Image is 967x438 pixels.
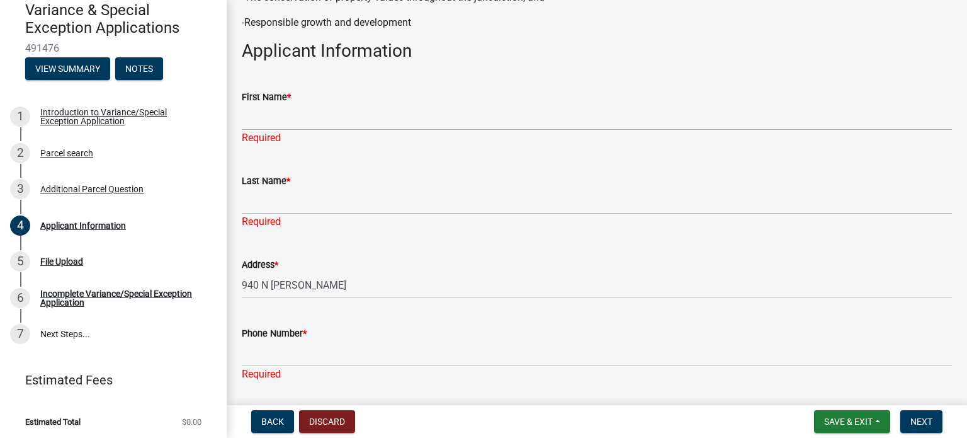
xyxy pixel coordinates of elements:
[251,410,294,433] button: Back
[40,149,93,158] div: Parcel search
[115,64,163,74] wm-modal-confirm: Notes
[242,130,952,146] div: Required
[814,410,890,433] button: Save & Exit
[242,93,291,102] label: First Name
[10,179,30,199] div: 3
[910,417,932,427] span: Next
[242,15,952,30] p: -Responsible growth and development
[900,410,942,433] button: Next
[242,214,952,229] div: Required
[40,257,83,266] div: File Upload
[25,64,110,74] wm-modal-confirm: Summary
[242,330,307,338] label: Phone Number
[10,143,30,163] div: 2
[10,251,30,272] div: 5
[299,410,355,433] button: Discard
[25,57,110,80] button: View Summary
[242,261,278,270] label: Address
[40,289,206,307] div: Incomplete Variance/Special Exception Application
[10,324,30,344] div: 7
[40,185,144,193] div: Additional Parcel Question
[40,221,126,230] div: Applicant Information
[824,417,873,427] span: Save & Exit
[115,57,163,80] button: Notes
[242,177,290,186] label: Last Name
[10,288,30,308] div: 6
[25,42,201,54] span: 491476
[242,40,952,62] h3: Applicant Information
[40,108,206,125] div: Introduction to Variance/Special Exception Application
[182,418,201,426] span: $0.00
[10,107,30,127] div: 1
[261,417,284,427] span: Back
[242,367,952,382] div: Required
[25,418,81,426] span: Estimated Total
[10,367,206,393] a: Estimated Fees
[25,1,217,38] h4: Variance & Special Exception Applications
[10,216,30,236] div: 4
